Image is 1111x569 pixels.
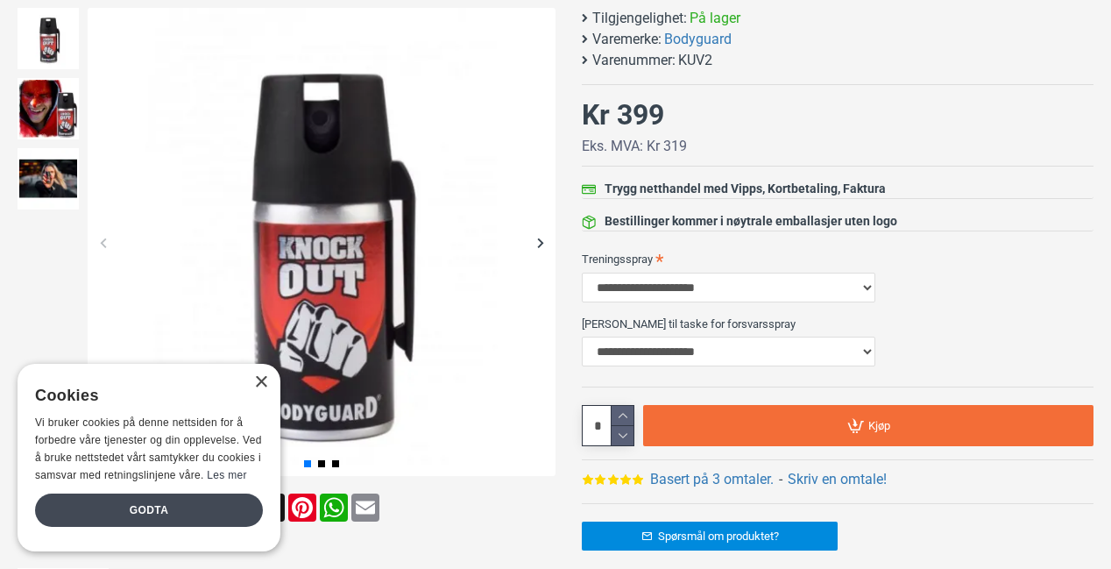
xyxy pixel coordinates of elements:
[582,309,1093,338] label: [PERSON_NAME] til taske for forsvarsspray
[35,377,251,415] div: Cookies
[318,460,325,467] span: Go to slide 2
[207,469,246,481] a: Les mer, opens a new window
[18,8,79,69] img: Forsvarsspray - Lovlig Pepperspray - SpyGadgets.no
[525,227,555,258] div: Next slide
[868,420,890,431] span: Kjøp
[254,376,267,389] div: Close
[605,212,897,231] div: Bestillinger kommer i nøytrale emballasjer uten logo
[88,227,118,258] div: Previous slide
[582,245,1093,273] label: Treningsspray
[35,416,262,480] span: Vi bruker cookies på denne nettsiden for å forbedre våre tjenester og din opplevelse. Ved å bruke...
[592,29,662,50] b: Varemerke:
[304,460,311,467] span: Go to slide 1
[88,8,555,476] img: Forsvarsspray - Lovlig Pepperspray - SpyGadgets.no
[788,469,887,490] a: Skriv en omtale!
[690,8,740,29] span: På lager
[779,471,782,487] b: -
[664,29,732,50] a: Bodyguard
[592,8,687,29] b: Tilgjengelighet:
[332,460,339,467] span: Go to slide 3
[605,180,886,198] div: Trygg netthandel med Vipps, Kortbetaling, Faktura
[318,494,350,522] a: WhatsApp
[678,50,712,71] span: KUV2
[582,94,664,136] div: Kr 399
[582,522,838,551] a: Spørsmål om produktet?
[18,148,79,210] img: Forsvarsspray - Lovlig Pepperspray - SpyGadgets.no
[350,494,381,522] a: Email
[287,494,318,522] a: Pinterest
[650,469,774,490] a: Basert på 3 omtaler.
[592,50,676,71] b: Varenummer:
[18,78,79,139] img: Forsvarsspray - Lovlig Pepperspray - SpyGadgets.no
[35,494,263,527] div: Godta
